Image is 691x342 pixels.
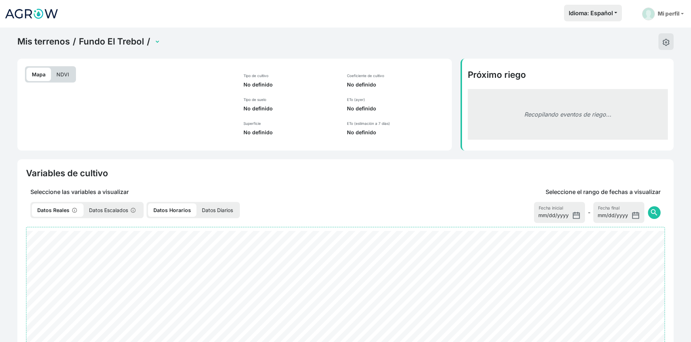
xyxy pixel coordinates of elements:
[26,68,51,81] p: Mapa
[51,68,75,81] p: NDVI
[243,105,338,112] p: No definido
[650,208,658,217] span: search
[243,73,338,78] p: Tipo de cultivo
[196,203,238,217] p: Datos Diarios
[32,203,84,217] p: Datos Reales
[147,36,150,47] span: /
[347,81,446,88] p: No definido
[73,36,76,47] span: /
[347,105,446,112] p: No definido
[347,73,446,78] p: Coeficiente de cultivo
[347,97,446,102] p: ETo (ayer)
[243,121,338,126] p: Superficie
[148,203,196,217] p: Datos Horarios
[564,5,622,21] button: Idioma: Español
[84,203,142,217] p: Datos Escalados
[243,97,338,102] p: Tipo de suelo
[524,111,611,118] em: Recopilando eventos de riego...
[79,36,144,47] a: Fundo El Trebol
[4,5,59,23] img: Agrow Analytics
[243,81,338,88] p: No definido
[17,36,70,47] a: Mis terrenos
[642,8,655,20] img: User
[347,121,446,126] p: ETo (estimación a 7 días)
[468,69,668,80] h4: Próximo riego
[588,208,590,217] span: -
[347,129,446,136] p: No definido
[662,39,670,46] img: edit
[26,168,108,179] h4: Variables de cultivo
[243,129,338,136] p: No definido
[26,187,395,196] p: Seleccione las variables a visualizar
[648,206,661,219] button: search
[153,36,160,47] select: Terrain Selector
[546,187,661,196] p: Seleccione el rango de fechas a visualizar
[639,5,687,23] a: Mi perfil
